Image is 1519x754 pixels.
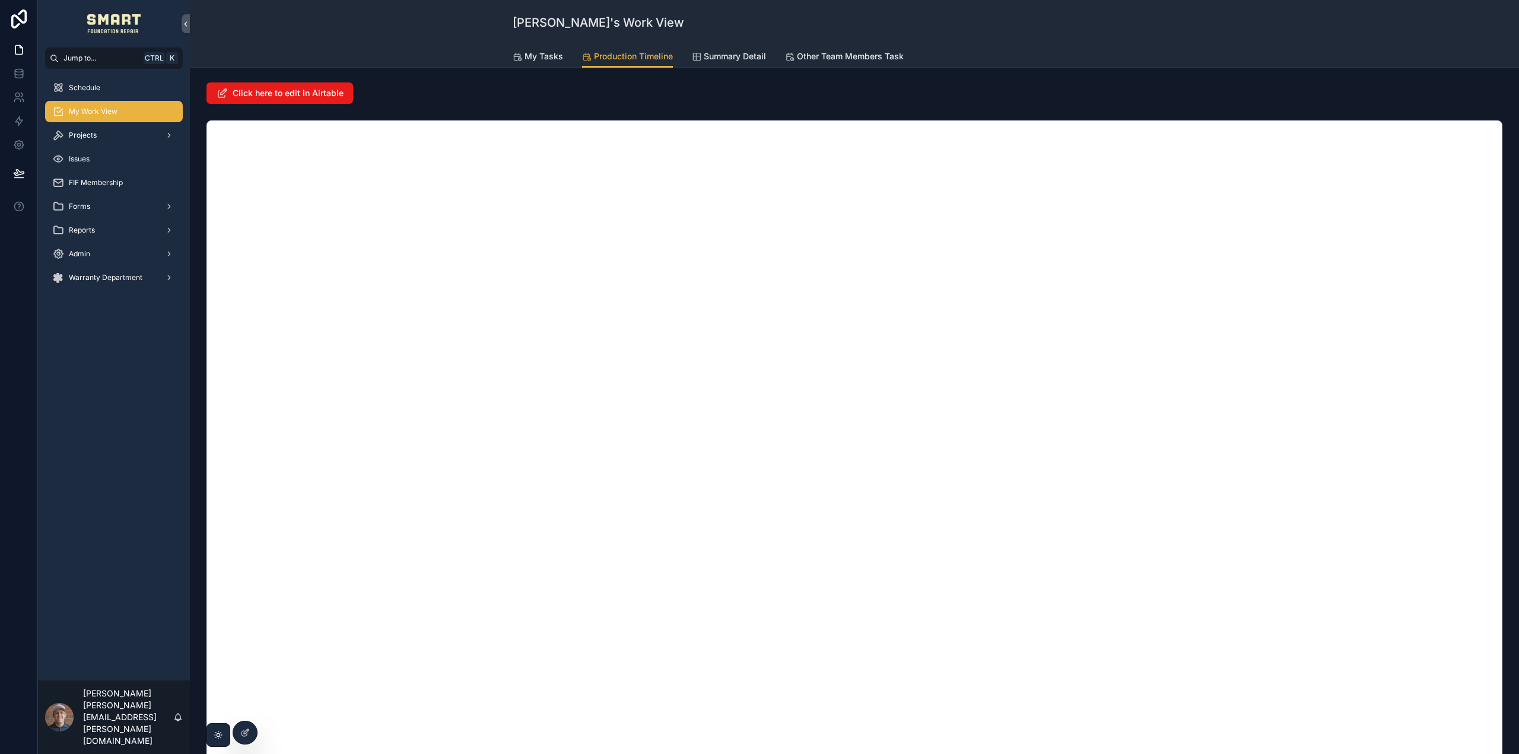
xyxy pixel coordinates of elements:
p: [PERSON_NAME] [PERSON_NAME][EMAIL_ADDRESS][PERSON_NAME][DOMAIN_NAME] [83,688,173,747]
span: Admin [69,249,90,259]
a: Forms [45,196,183,217]
a: Projects [45,125,183,146]
span: Warranty Department [69,273,142,282]
a: Schedule [45,77,183,98]
a: Reports [45,219,183,241]
span: Summary Detail [704,50,766,62]
span: K [167,53,177,63]
span: Projects [69,131,97,140]
span: Forms [69,202,90,211]
div: scrollable content [38,69,190,304]
span: Click here to edit in Airtable [233,87,344,99]
span: Issues [69,154,90,164]
a: Summary Detail [692,46,766,69]
a: Other Team Members Task [785,46,904,69]
span: Reports [69,225,95,235]
span: My Work View [69,107,117,116]
a: FIF Membership [45,172,183,193]
h1: [PERSON_NAME]'s Work View [513,14,684,31]
a: Warranty Department [45,267,183,288]
img: App logo [87,14,141,33]
a: Admin [45,243,183,265]
a: Production Timeline [582,46,673,68]
span: FIF Membership [69,178,123,187]
button: Jump to...CtrlK [45,47,183,69]
span: Production Timeline [594,50,673,62]
button: Click here to edit in Airtable [206,82,353,104]
span: Schedule [69,83,100,93]
a: My Work View [45,101,183,122]
span: My Tasks [525,50,563,62]
span: Other Team Members Task [797,50,904,62]
a: Issues [45,148,183,170]
a: My Tasks [513,46,563,69]
span: Jump to... [63,53,139,63]
span: Ctrl [144,52,165,64]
